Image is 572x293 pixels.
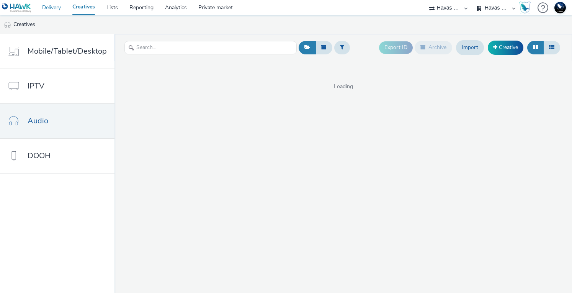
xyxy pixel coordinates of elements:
[488,41,523,54] a: Creative
[4,21,11,29] img: audio
[519,2,534,14] a: Hawk Academy
[28,46,107,57] span: Mobile/Tablet/Desktop
[28,115,48,126] span: Audio
[415,41,452,54] button: Archive
[554,2,566,13] img: Support Hawk
[379,41,413,54] button: Export ID
[519,2,531,14] img: Hawk Academy
[124,41,297,54] input: Search...
[543,41,560,54] button: Table
[114,83,572,90] span: Loading
[2,3,31,13] img: undefined Logo
[28,150,51,161] span: DOOH
[28,80,44,92] span: IPTV
[456,40,484,55] a: Import
[527,41,544,54] button: Grid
